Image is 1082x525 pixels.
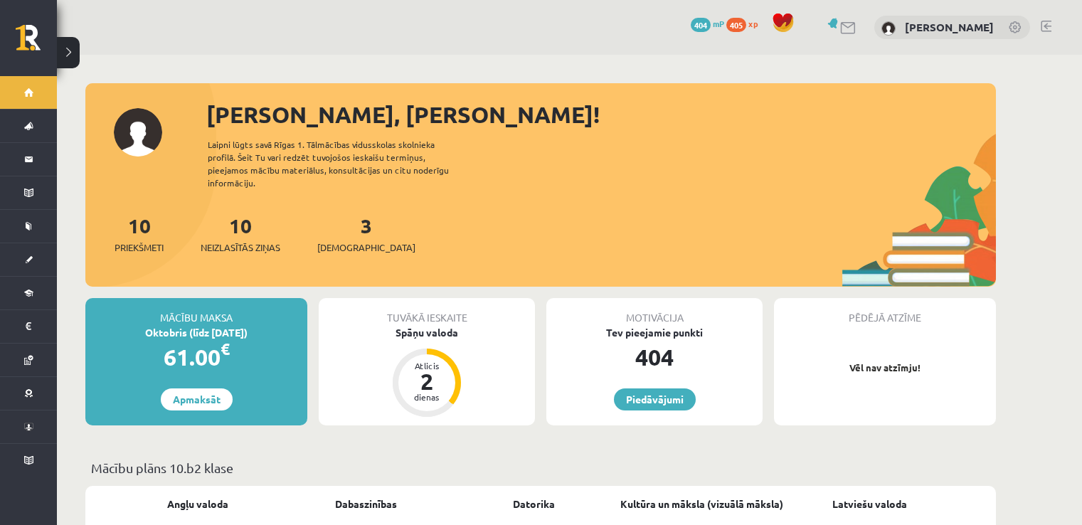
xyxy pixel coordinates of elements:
[726,18,765,29] a: 405 xp
[206,97,996,132] div: [PERSON_NAME], [PERSON_NAME]!
[85,340,307,374] div: 61.00
[201,213,280,255] a: 10Neizlasītās ziņas
[546,325,763,340] div: Tev pieejamie punkti
[319,298,535,325] div: Tuvākā ieskaite
[405,361,448,370] div: Atlicis
[319,325,535,419] a: Spāņu valoda Atlicis 2 dienas
[881,21,896,36] img: Toms Sīmansons
[774,298,996,325] div: Pēdējā atzīme
[405,393,448,401] div: dienas
[115,240,164,255] span: Priekšmeti
[221,339,230,359] span: €
[620,497,783,511] a: Kultūra un māksla (vizuālā māksla)
[16,25,57,60] a: Rīgas 1. Tālmācības vidusskola
[691,18,711,32] span: 404
[691,18,724,29] a: 404 mP
[905,20,994,34] a: [PERSON_NAME]
[85,298,307,325] div: Mācību maksa
[319,325,535,340] div: Spāņu valoda
[546,340,763,374] div: 404
[317,240,415,255] span: [DEMOGRAPHIC_DATA]
[832,497,907,511] a: Latviešu valoda
[167,497,228,511] a: Angļu valoda
[115,213,164,255] a: 10Priekšmeti
[748,18,758,29] span: xp
[317,213,415,255] a: 3[DEMOGRAPHIC_DATA]
[161,388,233,410] a: Apmaksāt
[335,497,397,511] a: Dabaszinības
[91,458,990,477] p: Mācību plāns 10.b2 klase
[201,240,280,255] span: Neizlasītās ziņas
[405,370,448,393] div: 2
[85,325,307,340] div: Oktobris (līdz [DATE])
[208,138,474,189] div: Laipni lūgts savā Rīgas 1. Tālmācības vidusskolas skolnieka profilā. Šeit Tu vari redzēt tuvojošo...
[513,497,555,511] a: Datorika
[713,18,724,29] span: mP
[614,388,696,410] a: Piedāvājumi
[726,18,746,32] span: 405
[546,298,763,325] div: Motivācija
[781,361,989,375] p: Vēl nav atzīmju!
